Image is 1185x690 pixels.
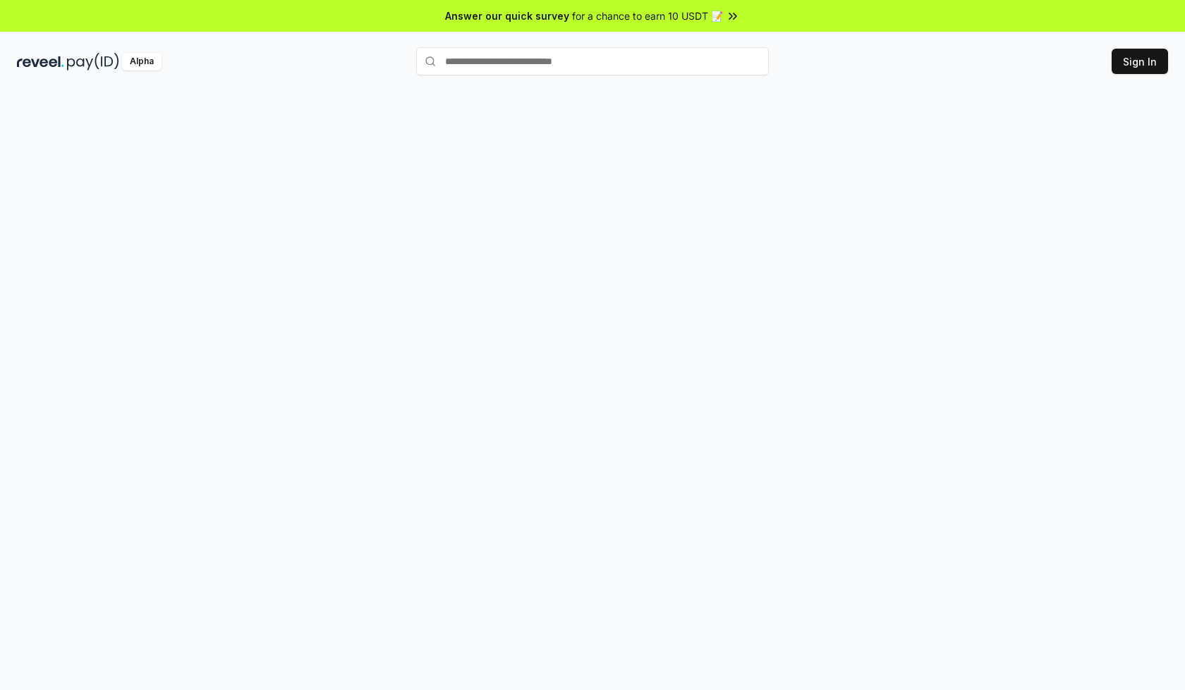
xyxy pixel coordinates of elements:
[572,8,723,23] span: for a chance to earn 10 USDT 📝
[17,53,64,70] img: reveel_dark
[1112,49,1168,74] button: Sign In
[122,53,162,70] div: Alpha
[67,53,119,70] img: pay_id
[445,8,569,23] span: Answer our quick survey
